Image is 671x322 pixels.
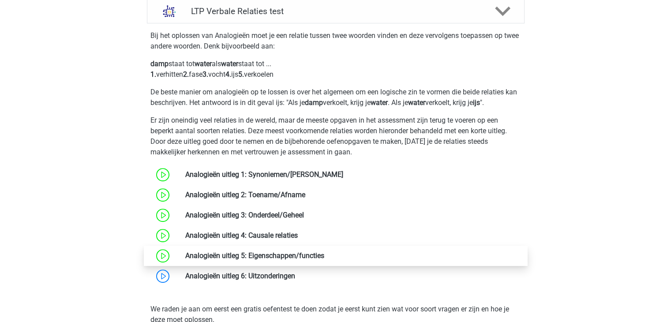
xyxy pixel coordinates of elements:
div: Analogieën uitleg 5: Eigenschappen/functies [179,251,524,261]
p: De beste manier om analogieën op te lossen is over het algemeen om een logische zin te vormen die... [150,87,521,108]
div: Analogieën uitleg 6: Uitzonderingen [179,271,524,281]
b: water [195,60,212,68]
b: water [221,60,238,68]
b: damp [150,60,169,68]
b: damp [305,98,323,107]
div: Analogieën uitleg 2: Toename/Afname [179,190,524,200]
p: Bij het oplossen van Analogieën moet je een relatie tussen twee woorden vinden en deze vervolgens... [150,30,521,52]
b: ijs [473,98,480,107]
div: Analogieën uitleg 4: Causale relaties [179,230,524,241]
p: Er zijn oneindig veel relaties in de wereld, maar de meeste opgaven in het assessment zijn terug ... [150,115,521,157]
b: water [371,98,388,107]
div: Analogieën uitleg 1: Synoniemen/[PERSON_NAME] [179,169,524,180]
h4: LTP Verbale Relaties test [191,6,480,16]
b: 1. [150,70,156,79]
b: 5. [238,70,244,79]
p: staat tot als staat tot ... verhitten fase vocht ijs verkoelen [150,59,521,80]
b: 3. [202,70,208,79]
b: 4. [225,70,231,79]
div: Analogieën uitleg 3: Onderdeel/Geheel [179,210,524,221]
b: water [408,98,425,107]
b: 2. [183,70,189,79]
